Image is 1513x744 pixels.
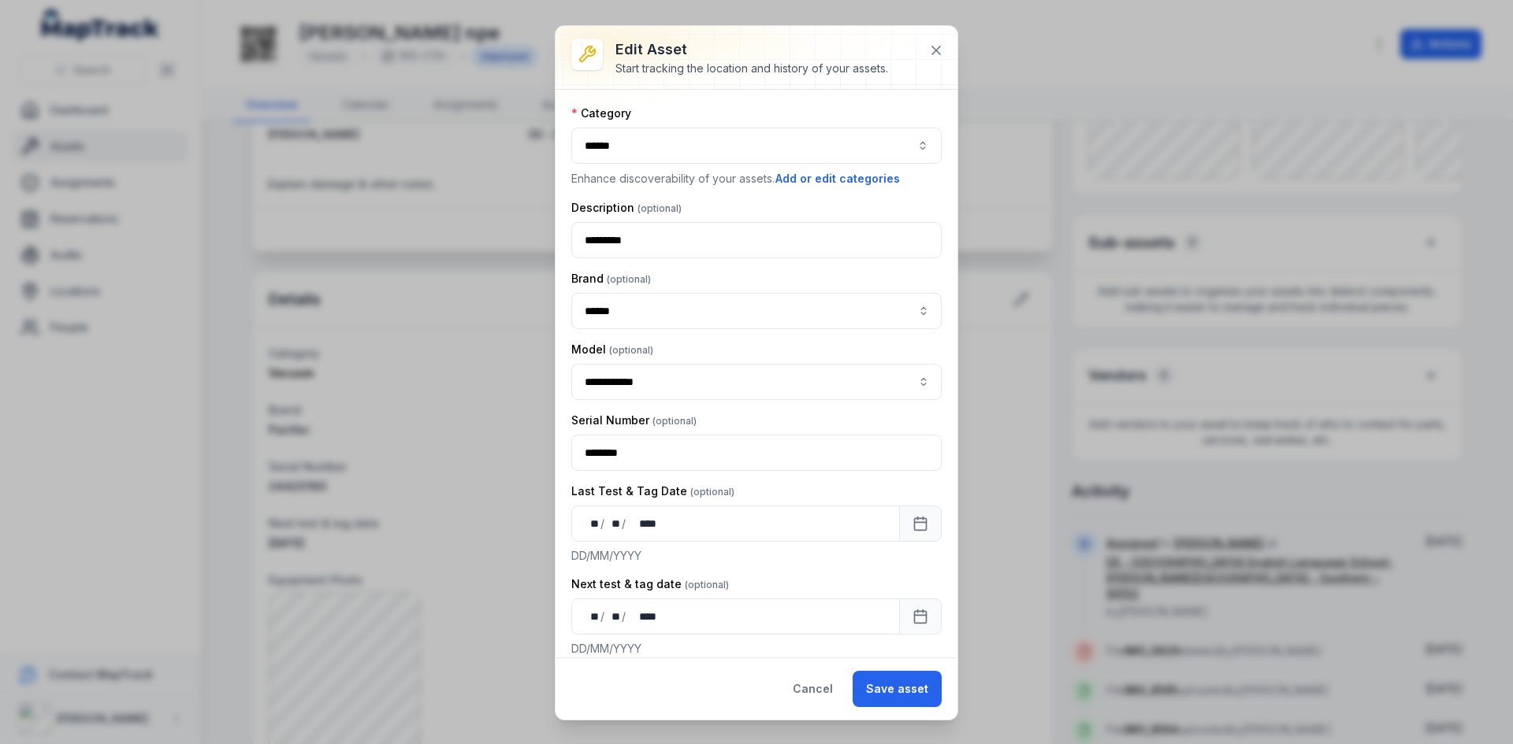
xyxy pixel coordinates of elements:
p: DD/MM/YYYY [571,548,942,564]
button: Calendar [899,505,942,542]
button: Save asset [853,671,942,707]
div: Start tracking the location and history of your assets. [615,61,888,76]
input: asset-edit:cf[ae11ba15-1579-4ecc-996c-910ebae4e155]-label [571,364,942,400]
div: month, [606,516,622,531]
div: day, [585,516,600,531]
label: Next test & tag date [571,576,729,592]
label: Model [571,342,653,357]
p: Enhance discoverability of your assets. [571,170,942,187]
h3: Edit asset [615,39,888,61]
div: year, [627,516,657,531]
label: Category [571,105,631,121]
div: / [600,516,606,531]
div: / [600,609,606,624]
button: Add or edit categories [775,170,901,187]
input: asset-edit:cf[95398f92-8612-421e-aded-2a99c5a8da30]-label [571,293,942,329]
label: Brand [571,271,651,287]
div: / [622,609,627,624]
p: DD/MM/YYYY [571,641,942,657]
button: Cancel [779,671,846,707]
div: / [622,516,627,531]
label: Description [571,200,682,216]
div: month, [606,609,622,624]
button: Calendar [899,598,942,635]
label: Last Test & Tag Date [571,483,734,499]
div: year, [627,609,657,624]
label: Serial Number [571,413,697,428]
div: day, [585,609,600,624]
